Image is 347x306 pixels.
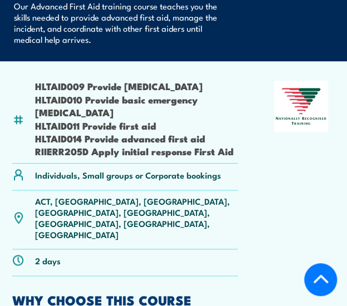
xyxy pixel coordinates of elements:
li: HLTAID009 Provide [MEDICAL_DATA] [35,80,238,92]
p: Our Advanced First Aid training course teaches you the skills needed to provide advanced first ai... [14,1,217,45]
img: Nationally Recognised Training logo. [274,81,328,132]
h2: WHY CHOOSE THIS COURSE [12,293,335,305]
li: HLTAID010 Provide basic emergency [MEDICAL_DATA] [35,93,238,119]
li: RIIERR205D Apply initial response First Aid [35,145,238,157]
li: HLTAID011 Provide first aid [35,119,238,132]
li: HLTAID014 Provide advanced first aid [35,132,238,145]
p: 2 days [35,255,61,266]
p: ACT, [GEOGRAPHIC_DATA], [GEOGRAPHIC_DATA], [GEOGRAPHIC_DATA], [GEOGRAPHIC_DATA], [GEOGRAPHIC_DATA... [35,195,238,240]
p: Individuals, Small groups or Corporate bookings [35,169,221,180]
